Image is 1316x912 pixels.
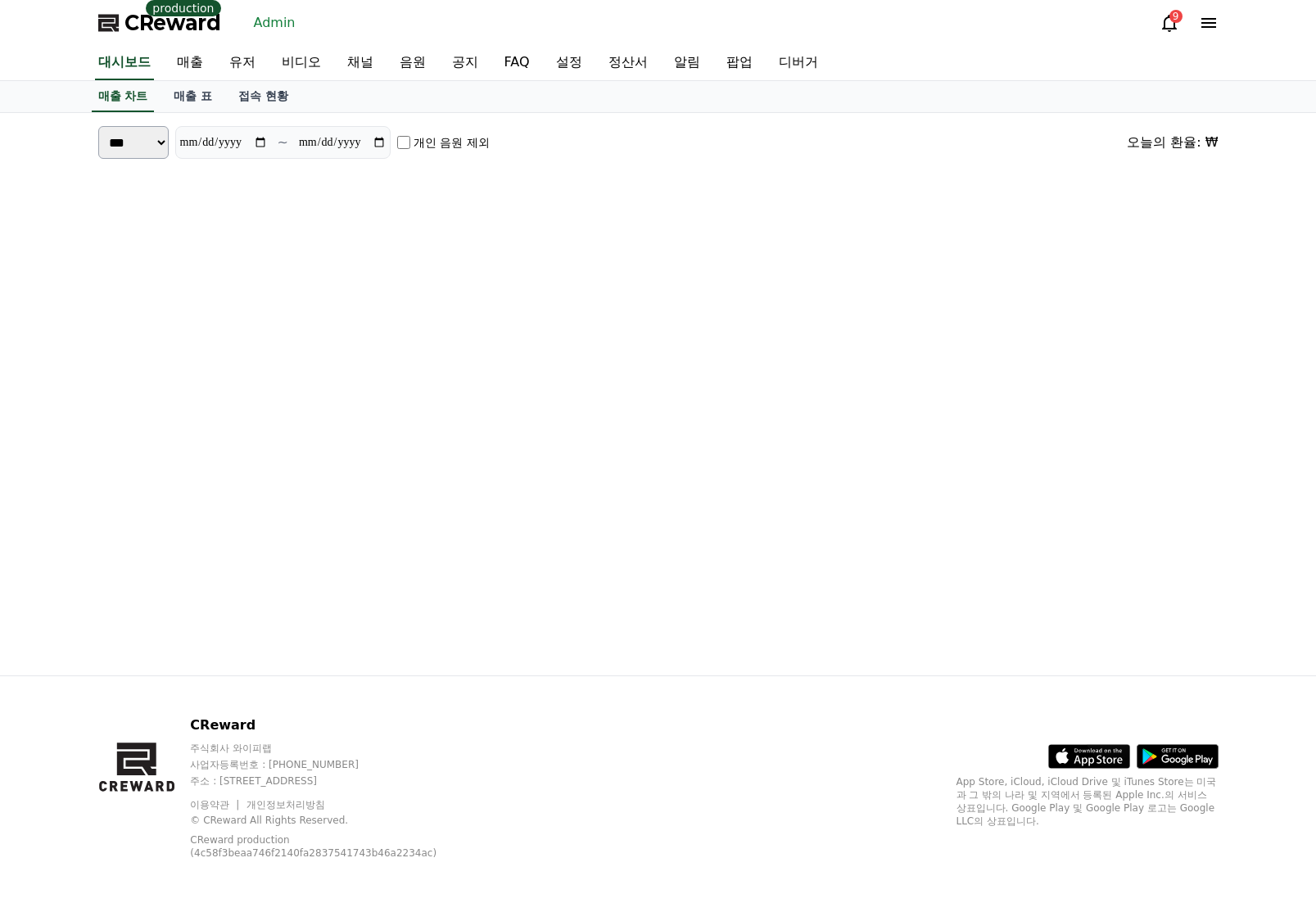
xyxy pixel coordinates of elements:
[211,519,314,560] a: Settings
[1169,10,1183,23] div: 9
[1127,133,1218,152] div: 오늘의 환율: ₩
[5,519,108,560] a: Home
[543,46,595,80] a: 설정
[225,81,301,112] a: 접속 현황
[98,10,221,36] a: CReward
[334,46,387,80] a: 채널
[190,716,477,735] p: CReward
[136,544,184,558] span: Messages
[42,544,70,557] span: Home
[278,133,288,152] p: ~
[595,46,661,80] a: 정산서
[124,10,221,36] span: CReward
[246,799,325,810] a: 개인정보처리방침
[414,134,490,151] label: 개인 음원 제외
[766,46,831,80] a: 디버거
[242,544,283,557] span: Settings
[661,46,713,80] a: 알림
[95,46,154,80] a: 대시보드
[190,833,452,860] p: CReward production (4c58f3beaa746f2140fa2837541743b46a2234ac)
[491,46,543,80] a: FAQ
[269,46,334,80] a: 비디오
[713,46,766,80] a: 팝업
[190,814,477,827] p: © CReward All Rights Reserved.
[92,81,155,112] a: 매출 차트
[190,799,242,810] a: 이용약관
[161,81,225,112] a: 매출 표
[956,775,1219,828] p: App Store, iCloud, iCloud Drive 및 iTunes Store는 미국과 그 밖의 나라 및 지역에서 등록된 Apple Inc.의 서비스 상표입니다. Goo...
[190,742,477,755] p: 주식회사 와이피랩
[190,758,477,771] p: 사업자등록번호 : [PHONE_NUMBER]
[247,10,302,36] a: Admin
[216,46,269,80] a: 유저
[164,46,216,80] a: 매출
[108,519,211,560] a: Messages
[387,46,439,80] a: 음원
[1160,13,1179,33] a: 9
[439,46,491,80] a: 공지
[190,774,477,788] p: 주소 : [STREET_ADDRESS]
